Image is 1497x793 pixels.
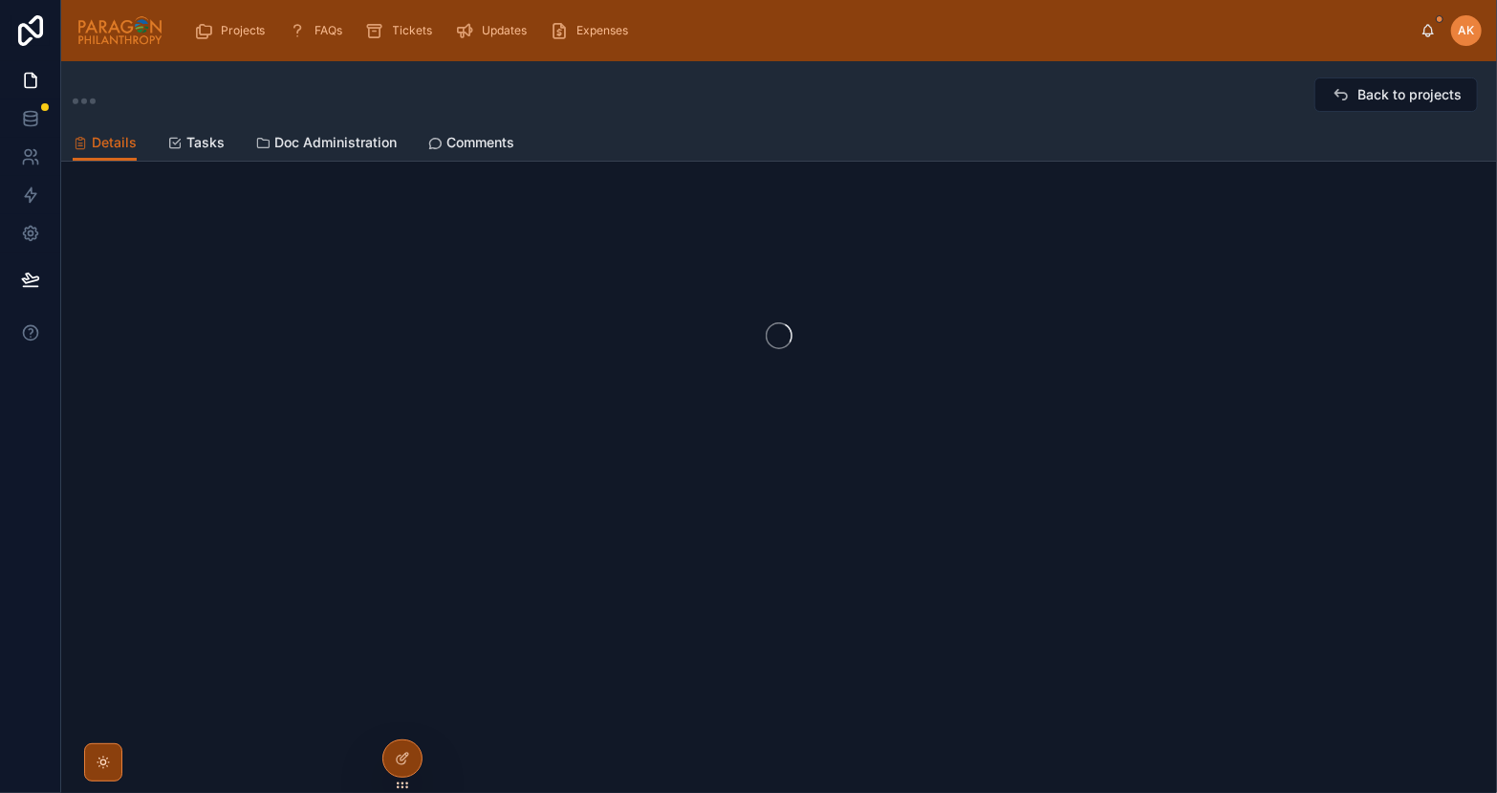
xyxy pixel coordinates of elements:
a: FAQs [283,13,357,48]
span: Tickets [393,23,433,38]
img: App logo [76,15,163,46]
a: Tickets [360,13,446,48]
a: Projects [188,13,279,48]
a: Details [73,125,137,162]
a: Updates [450,13,541,48]
span: FAQs [315,23,343,38]
span: AK [1459,23,1475,38]
span: Doc Administration [274,133,397,152]
a: Comments [427,125,514,164]
span: Expenses [577,23,629,38]
span: Projects [221,23,266,38]
button: Back to projects [1314,77,1478,112]
span: Updates [483,23,528,38]
span: Back to projects [1357,85,1462,104]
a: Tasks [167,125,225,164]
span: Details [92,133,137,152]
a: Doc Administration [255,125,397,164]
span: Comments [446,133,514,152]
span: Tasks [186,133,225,152]
a: Expenses [545,13,642,48]
div: scrollable content [179,10,1421,52]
